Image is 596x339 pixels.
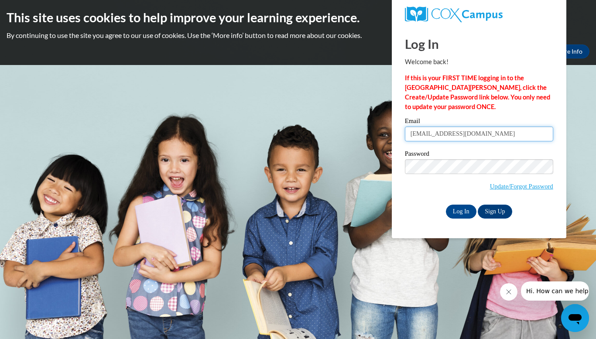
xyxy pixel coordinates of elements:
[446,205,476,219] input: Log In
[405,7,553,22] a: COX Campus
[5,6,71,13] span: Hi. How can we help?
[548,45,589,58] a: More Info
[405,118,553,127] label: Email
[405,57,553,67] p: Welcome back!
[561,304,589,332] iframe: Button to launch messaging window
[478,205,512,219] a: Sign Up
[500,283,517,301] iframe: Close message
[521,281,589,301] iframe: Message from company
[490,183,553,190] a: Update/Forgot Password
[405,74,550,110] strong: If this is your FIRST TIME logging in to the [GEOGRAPHIC_DATA][PERSON_NAME], click the Create/Upd...
[405,151,553,159] label: Password
[405,7,503,22] img: COX Campus
[7,31,589,40] p: By continuing to use the site you agree to our use of cookies. Use the ‘More info’ button to read...
[405,35,553,53] h1: Log In
[7,9,589,26] h2: This site uses cookies to help improve your learning experience.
